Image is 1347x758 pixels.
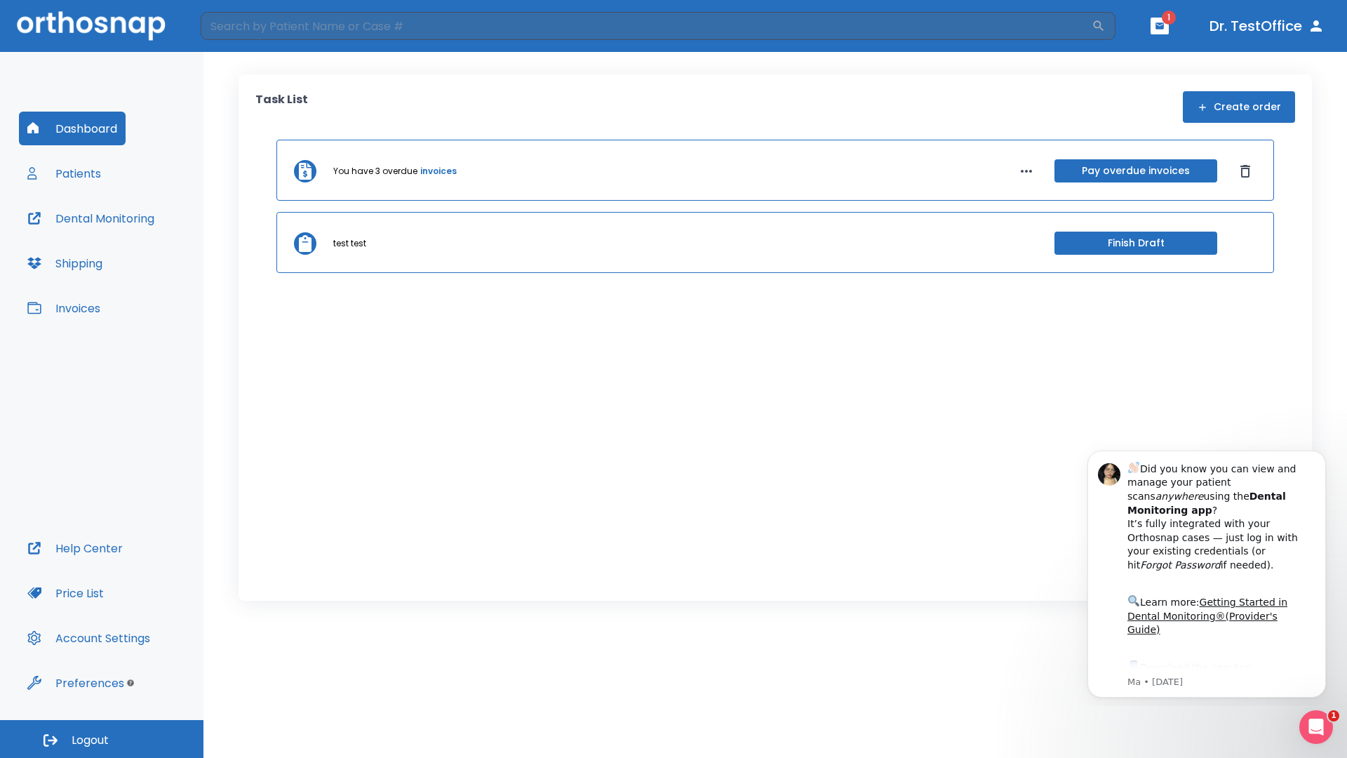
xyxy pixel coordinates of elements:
[19,201,163,235] button: Dental Monitoring
[333,237,366,250] p: test test
[17,11,166,40] img: Orthosnap
[19,576,112,610] button: Price List
[1054,232,1217,255] button: Finish Draft
[1162,11,1176,25] span: 1
[201,12,1092,40] input: Search by Patient Name or Case #
[1066,438,1347,706] iframe: Intercom notifications message
[1183,91,1295,123] button: Create order
[61,224,186,249] a: App Store
[72,733,109,748] span: Logout
[61,220,238,292] div: Download the app: | ​ Let us know if you need help getting started!
[1299,710,1333,744] iframe: Intercom live chat
[333,165,417,178] p: You have 3 overdue
[1204,13,1330,39] button: Dr. TestOffice
[19,621,159,655] button: Account Settings
[1234,160,1256,182] button: Dismiss
[61,238,238,251] p: Message from Ma, sent 8w ago
[1328,710,1339,722] span: 1
[19,246,111,280] button: Shipping
[420,165,457,178] a: invoices
[124,677,137,689] div: Tooltip anchor
[19,291,109,325] button: Invoices
[1054,159,1217,182] button: Pay overdue invoices
[19,531,131,565] button: Help Center
[19,112,126,145] button: Dashboard
[255,91,308,123] p: Task List
[19,666,133,700] button: Preferences
[238,22,249,33] button: Dismiss notification
[19,157,109,190] button: Patients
